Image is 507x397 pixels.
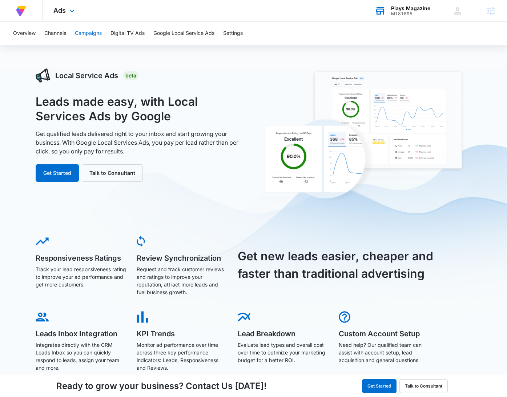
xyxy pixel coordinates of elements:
div: Beta [123,71,138,80]
p: Get qualified leads delivered right to your inbox and start growing your business. With Google Lo... [36,129,246,156]
span: Ads [53,7,66,14]
button: Campaigns [75,22,102,45]
img: logo_orange.svg [12,12,17,17]
button: Get Started [362,379,397,393]
div: Keywords by Traffic [80,43,122,48]
button: Channels [44,22,66,45]
h5: Lead Breakdown [238,330,329,337]
h5: Leads Inbox Integration [36,330,126,337]
div: v 4.0.25 [20,12,36,17]
p: Integrates directly with the CRM Leads Inbox so you can quickly respond to leads, assign your tea... [36,341,126,372]
h5: Custom Account Setup [339,330,430,337]
h4: Ready to grow your business? Contact Us [DATE]! [56,380,267,393]
h5: Responsiveness Ratings [36,254,126,262]
div: Domain: [DOMAIN_NAME] [19,19,80,25]
img: website_grey.svg [12,19,17,25]
button: Get Started [36,164,79,182]
img: tab_keywords_by_traffic_grey.svg [72,42,78,48]
div: Domain Overview [28,43,65,48]
p: Track your lead responsiveness rating to improve your ad performance and get more customers. [36,265,126,288]
h3: Local Service Ads [55,70,118,81]
div: account name [391,5,430,11]
p: Monitor ad performance over time across three key performance indicators: Leads, Responsiveness a... [137,341,228,372]
button: Talk to Consultant [399,379,448,393]
button: Digital TV Ads [110,22,145,45]
h5: Review Synchronization [137,254,228,262]
div: account id [391,11,430,16]
h3: Get new leads easier, cheaper and faster than traditional advertising [238,248,442,282]
p: Request and track customer reviews and ratings to improve your reputation, attract more leads and... [137,265,228,296]
button: Settings [223,22,243,45]
button: Google Local Service Ads [153,22,214,45]
button: Overview [13,22,36,45]
p: Evaluate lead types and overall cost over time to optimize your marketing budget for a better ROI. [238,341,329,364]
p: Need help? Our qualified team can assist with account setup, lead acquisition and general questions. [339,341,430,364]
h1: Leads made easy, with Local Services Ads by Google [36,95,246,124]
button: Talk to Consultant [82,164,143,182]
img: Volusion [15,4,28,17]
img: tab_domain_overview_orange.svg [20,42,25,48]
h5: KPI Trends [137,330,228,337]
